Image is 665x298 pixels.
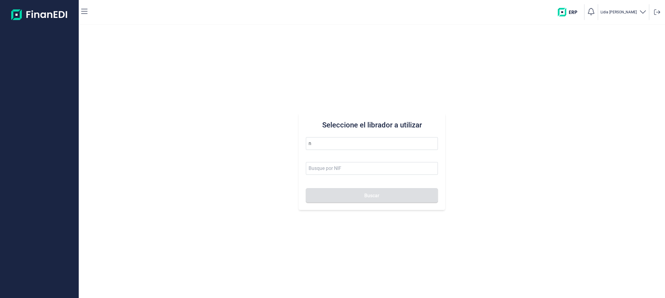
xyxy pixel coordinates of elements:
[600,10,637,15] p: Lidia [PERSON_NAME]
[600,8,647,17] button: Lidia [PERSON_NAME]
[558,8,582,16] img: erp
[364,193,379,198] span: Buscar
[306,162,438,175] input: Busque por NIF
[306,137,438,150] input: Seleccione la razón social
[11,5,68,24] img: Logo de aplicación
[306,188,438,203] button: Buscar
[306,120,438,130] h3: Seleccione el librador a utilizar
